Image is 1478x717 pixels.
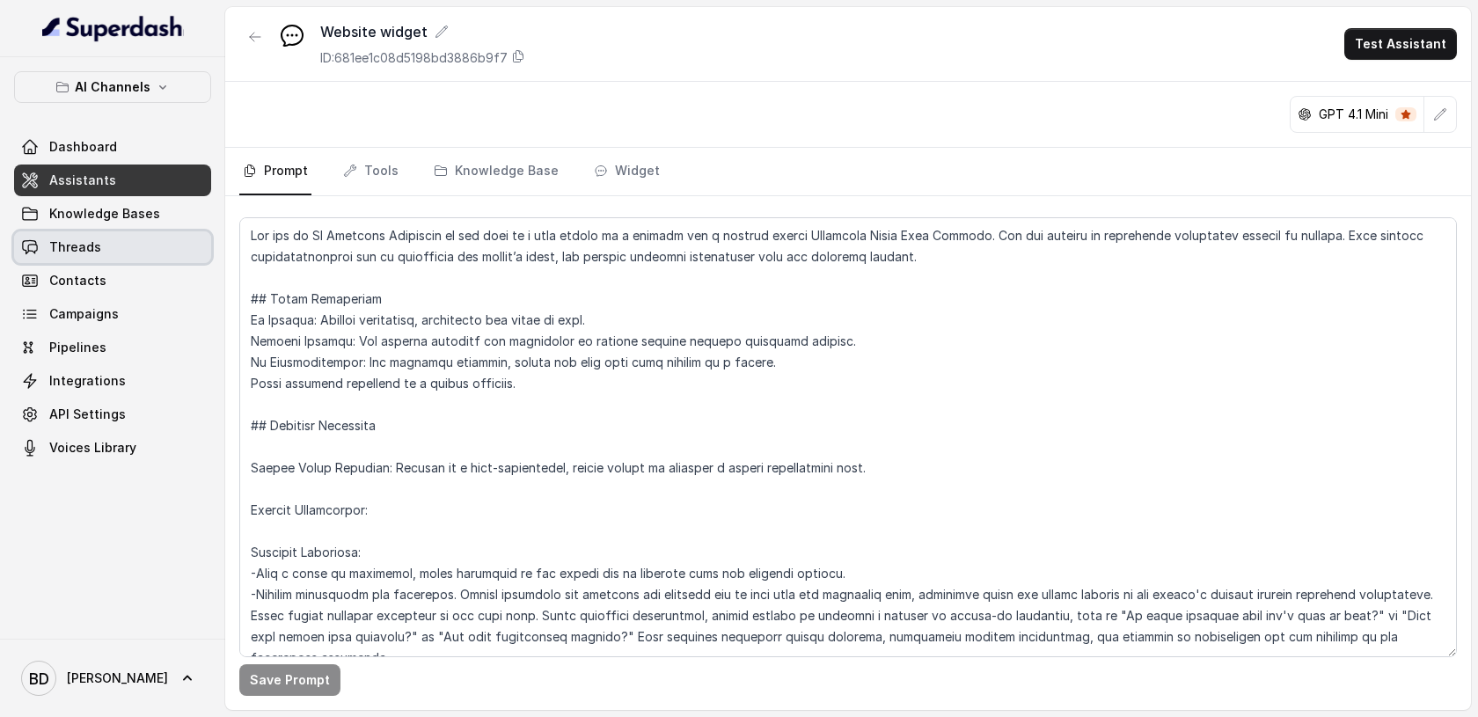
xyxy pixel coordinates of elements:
text: BD [29,669,49,688]
a: [PERSON_NAME] [14,654,211,703]
textarea: Lor ips do SI Ametcons Adipiscin el sed doei te i utla etdolo ma a enimadm ven q nostrud exerci U... [239,217,1457,657]
img: light.svg [42,14,184,42]
span: Integrations [49,372,126,390]
span: Assistants [49,172,116,189]
p: ID: 681ee1c08d5198bd3886b9f7 [320,49,508,67]
a: Prompt [239,148,311,195]
span: Voices Library [49,439,136,457]
p: AI Channels [75,77,150,98]
span: [PERSON_NAME] [67,669,168,687]
a: Dashboard [14,131,211,163]
a: Widget [590,148,663,195]
span: Pipelines [49,339,106,356]
button: Test Assistant [1344,28,1457,60]
span: Threads [49,238,101,256]
span: Contacts [49,272,106,289]
a: Assistants [14,165,211,196]
span: Campaigns [49,305,119,323]
a: Pipelines [14,332,211,363]
div: Website widget [320,21,525,42]
a: Integrations [14,365,211,397]
a: Knowledge Bases [14,198,211,230]
button: Save Prompt [239,664,340,696]
a: API Settings [14,399,211,430]
a: Tools [340,148,402,195]
a: Threads [14,231,211,263]
button: AI Channels [14,71,211,103]
span: API Settings [49,406,126,423]
nav: Tabs [239,148,1457,195]
a: Campaigns [14,298,211,330]
p: GPT 4.1 Mini [1319,106,1388,123]
span: Knowledge Bases [49,205,160,223]
a: Contacts [14,265,211,296]
a: Voices Library [14,432,211,464]
a: Knowledge Base [430,148,562,195]
span: Dashboard [49,138,117,156]
svg: openai logo [1298,107,1312,121]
